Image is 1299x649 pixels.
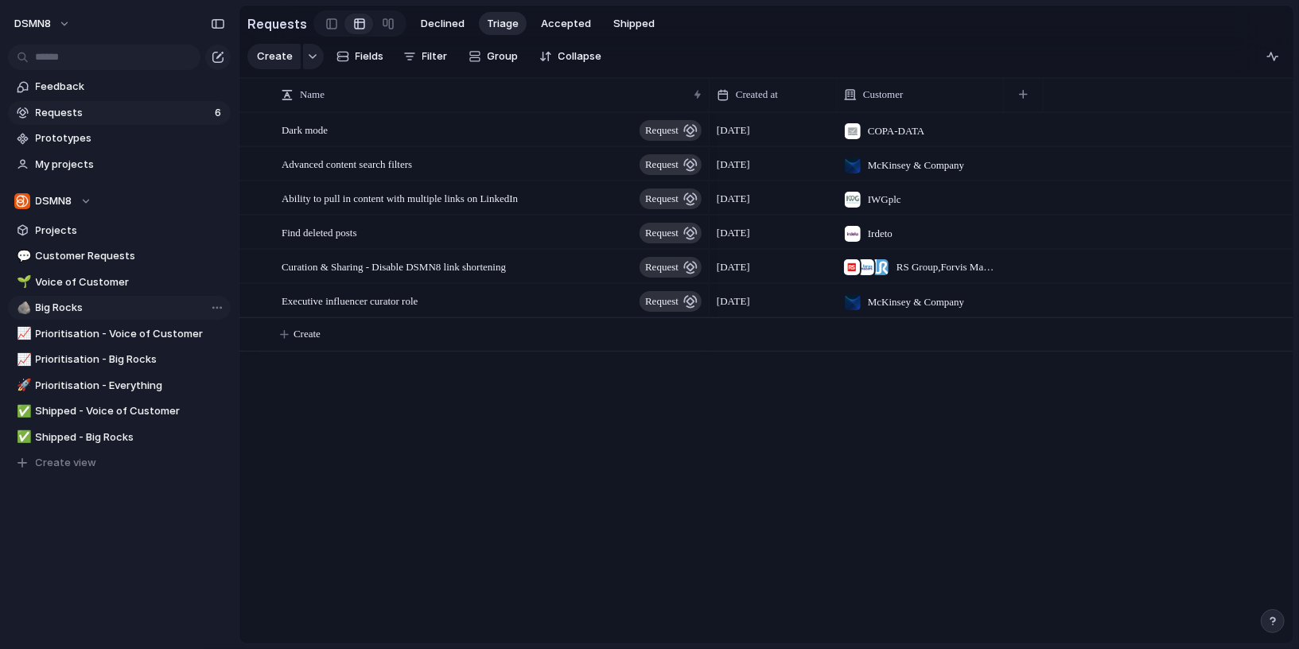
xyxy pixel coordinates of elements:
span: McKinsey & Company [868,157,964,173]
a: 🚀Prioritisation - Everything [8,374,231,398]
span: [DATE] [717,293,750,309]
span: RS Group , Forvis Mazars , Universal Robots [896,259,997,275]
button: DSMN8 [7,11,79,37]
button: 📈 [14,352,30,367]
button: Triage [479,12,527,36]
span: Prototypes [36,130,225,146]
span: request [645,222,679,244]
button: request [640,188,702,209]
span: My projects [36,157,225,173]
button: ✅ [14,403,30,419]
button: Accepted [533,12,599,36]
span: McKinsey & Company [868,294,964,310]
span: Create view [36,455,97,471]
div: 💬 [17,247,28,266]
span: [DATE] [717,225,750,241]
a: Projects [8,219,231,243]
a: 🪨Big Rocks [8,296,231,320]
span: request [645,119,679,142]
span: DSMN8 [14,16,51,32]
button: 🚀 [14,378,30,394]
span: Feedback [36,79,225,95]
button: Group [461,44,527,69]
span: Created at [736,87,778,103]
span: Prioritisation - Big Rocks [36,352,225,367]
span: Projects [36,223,225,239]
span: Customer [863,87,904,103]
span: Shipped - Voice of Customer [36,403,225,419]
span: Advanced content search filters [282,154,412,173]
div: 📈Prioritisation - Voice of Customer [8,322,231,346]
button: request [640,223,702,243]
span: request [645,256,679,278]
span: Triage [487,16,519,32]
div: 📈 [17,351,28,369]
span: Dark mode [282,120,328,138]
span: request [645,188,679,210]
span: request [645,154,679,176]
span: Filter [422,49,448,64]
span: Curation & Sharing - Disable DSMN8 link shortening [282,257,506,275]
span: Fields [356,49,384,64]
button: Shipped [605,12,663,36]
span: Declined [421,16,465,32]
span: [DATE] [717,191,750,207]
a: My projects [8,153,231,177]
span: Executive influencer curator role [282,291,418,309]
span: 6 [215,105,224,121]
span: Shipped - Big Rocks [36,429,225,445]
span: [DATE] [717,157,750,173]
span: request [645,290,679,313]
span: [DATE] [717,259,750,275]
button: request [640,120,702,141]
button: request [640,291,702,312]
div: ✅ [17,402,28,421]
button: Create view [8,451,231,475]
button: ✅ [14,429,30,445]
span: [DATE] [717,122,750,138]
span: Irdeto [868,226,893,242]
span: Name [300,87,325,103]
a: Feedback [8,75,231,99]
button: Declined [413,12,473,36]
span: Ability to pull in content with multiple links on LinkedIn [282,188,518,207]
a: 🌱Voice of Customer [8,270,231,294]
div: 💬Customer Requests [8,244,231,268]
div: 🌱 [17,273,28,291]
a: Prototypes [8,126,231,150]
span: Prioritisation - Voice of Customer [36,326,225,342]
button: 🌱 [14,274,30,290]
button: 🪨 [14,300,30,316]
span: Shipped [613,16,655,32]
span: DSMN8 [36,193,72,209]
div: 🪨 [17,299,28,317]
span: Create [257,49,293,64]
a: ✅Shipped - Big Rocks [8,426,231,449]
span: Customer Requests [36,248,225,264]
button: Create [247,44,301,69]
span: Create [294,326,321,342]
span: Big Rocks [36,300,225,316]
span: COPA-DATA [868,123,924,139]
button: request [640,154,702,175]
span: Accepted [541,16,591,32]
h2: Requests [247,14,307,33]
span: Find deleted posts [282,223,357,241]
div: 📈 [17,324,28,343]
span: IWGplc [868,192,901,208]
a: 📈Prioritisation - Big Rocks [8,348,231,371]
div: 🚀 [17,376,28,394]
button: DSMN8 [8,189,231,213]
button: 📈 [14,326,30,342]
a: Requests6 [8,101,231,125]
button: Collapse [533,44,609,69]
span: Group [488,49,519,64]
a: ✅Shipped - Voice of Customer [8,399,231,423]
div: ✅ [17,428,28,446]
